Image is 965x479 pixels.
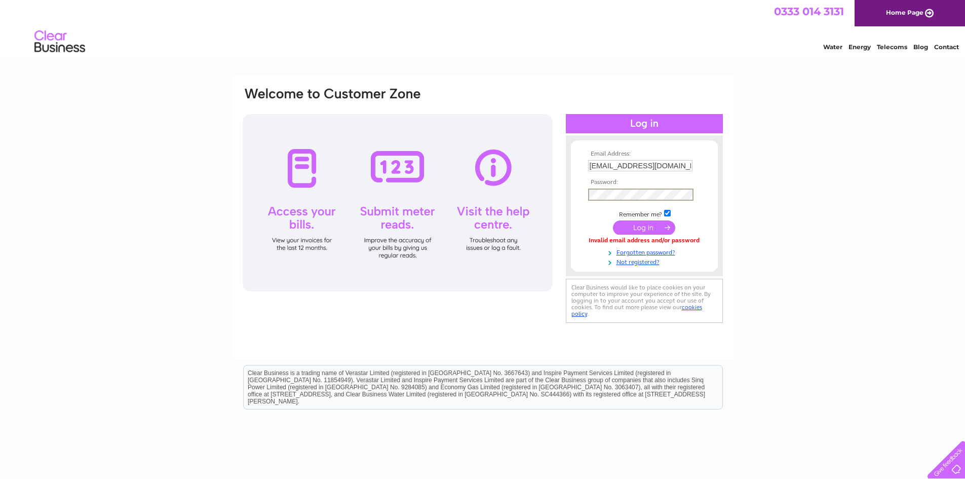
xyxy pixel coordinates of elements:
th: Password: [586,179,703,186]
a: Forgotten password? [588,247,703,256]
a: Not registered? [588,256,703,266]
a: 0333 014 3131 [774,5,844,18]
th: Email Address: [586,151,703,158]
div: Clear Business would like to place cookies on your computer to improve your experience of the sit... [566,279,723,323]
img: logo.png [34,26,86,57]
a: Energy [848,43,871,51]
a: Telecoms [877,43,907,51]
a: Blog [913,43,928,51]
a: Contact [934,43,959,51]
div: Invalid email address and/or password [588,237,701,244]
a: Water [823,43,842,51]
a: cookies policy [571,304,702,317]
input: Submit [613,220,675,235]
div: Clear Business is a trading name of Verastar Limited (registered in [GEOGRAPHIC_DATA] No. 3667643... [244,6,722,49]
td: Remember me? [586,208,703,218]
